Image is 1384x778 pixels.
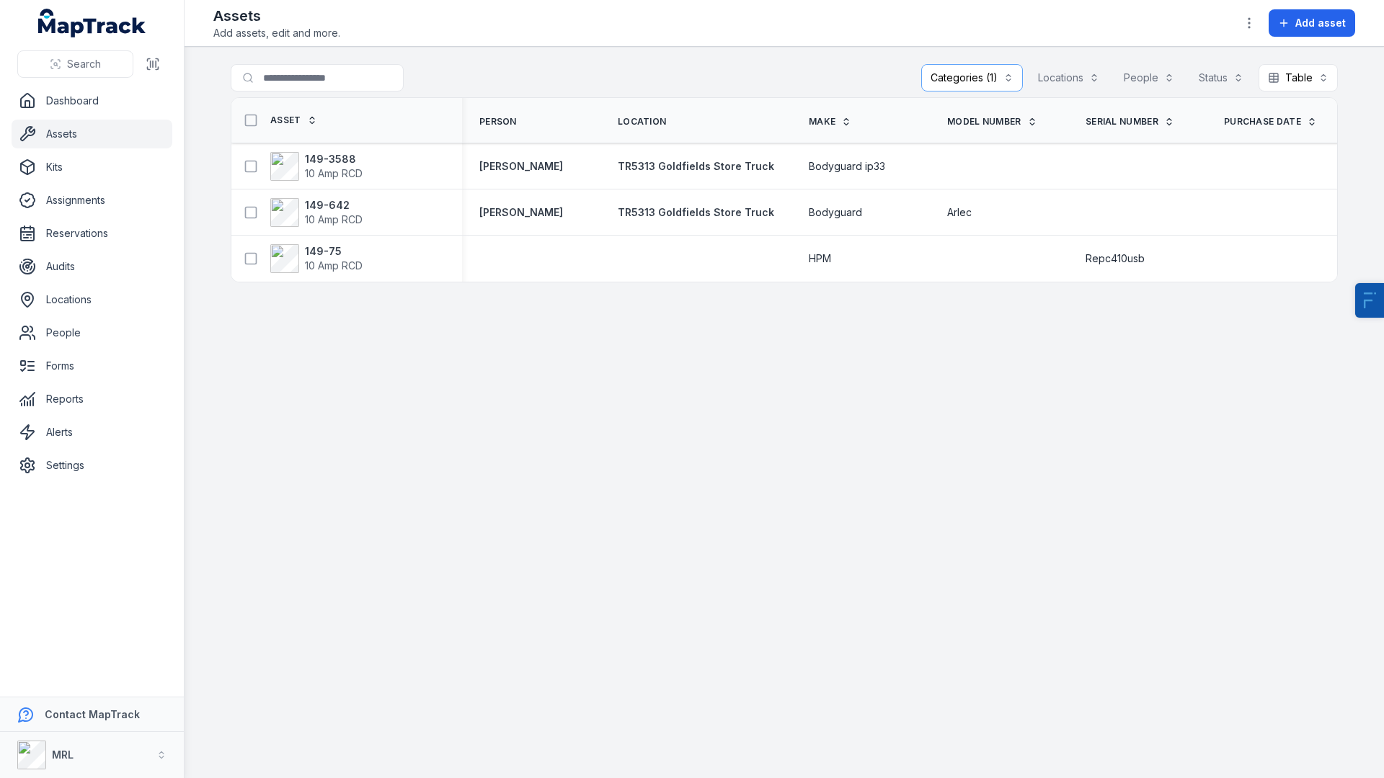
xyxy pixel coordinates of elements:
span: Search [67,57,101,71]
strong: MRL [52,748,74,761]
span: Serial Number [1086,116,1158,128]
span: Bodyguard [809,205,862,220]
button: Add asset [1269,9,1355,37]
a: Kits [12,153,172,182]
a: Serial Number [1086,116,1174,128]
span: Model Number [947,116,1021,128]
span: Purchase Date [1224,116,1301,128]
span: Asset [270,115,301,126]
span: Add asset [1295,16,1346,30]
span: 10 Amp RCD [305,213,363,225]
a: Model Number [947,116,1037,128]
a: Alerts [12,418,172,447]
span: Repc410usb [1086,251,1145,266]
a: Settings [12,451,172,480]
button: Locations [1029,64,1109,91]
a: Purchase Date [1224,116,1317,128]
a: Dashboard [12,86,172,115]
a: TR5313 Goldfields Store Truck [618,159,774,174]
a: Locations [12,285,172,314]
a: People [12,318,172,347]
strong: 149-642 [305,198,363,213]
span: Location [618,116,666,128]
a: TR5313 Goldfields Store Truck [618,205,774,220]
a: Audits [12,252,172,281]
a: 149-7510 Amp RCD [270,244,363,273]
strong: Contact MapTrack [45,708,140,720]
a: Asset [270,115,317,126]
a: Assets [12,120,172,148]
span: Arlec [947,205,972,220]
h2: Assets [213,6,340,26]
span: Bodyguard ip33 [809,159,885,174]
a: Assignments [12,186,172,215]
a: [PERSON_NAME] [479,205,563,220]
span: 10 Amp RCD [305,259,363,272]
span: TR5313 Goldfields Store Truck [618,206,774,218]
span: Add assets, edit and more. [213,26,340,40]
button: Search [17,50,133,78]
span: 10 Amp RCD [305,167,363,179]
button: People [1114,64,1184,91]
span: Make [809,116,835,128]
a: Reports [12,385,172,413]
span: TR5313 Goldfields Store Truck [618,160,774,172]
a: Reservations [12,219,172,248]
button: Categories (1) [921,64,1023,91]
a: 149-64210 Amp RCD [270,198,363,227]
a: MapTrack [38,9,146,37]
a: 149-358810 Amp RCD [270,152,363,181]
strong: 149-75 [305,244,363,259]
span: Person [479,116,517,128]
strong: 149-3588 [305,152,363,166]
a: [PERSON_NAME] [479,159,563,174]
a: Make [809,116,851,128]
a: Forms [12,352,172,380]
span: HPM [809,251,831,266]
button: Status [1189,64,1253,91]
button: Table [1259,64,1338,91]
